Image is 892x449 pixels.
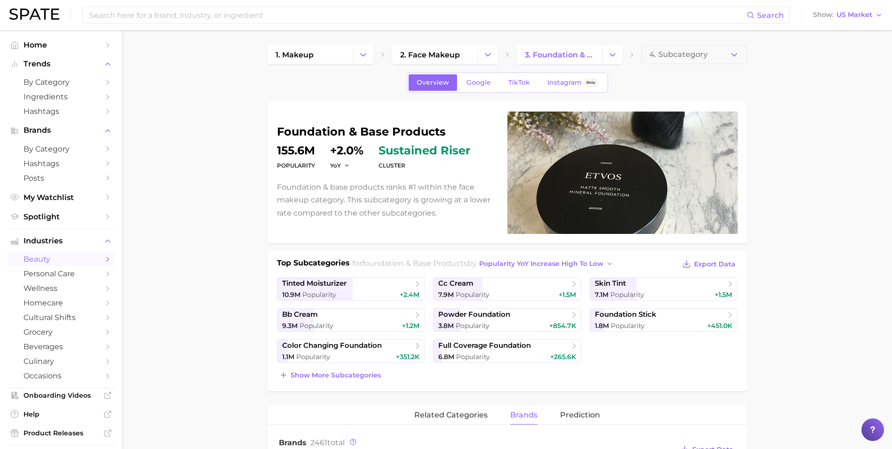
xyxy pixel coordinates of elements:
button: 4. Subcategory [641,45,747,64]
span: total [310,438,345,447]
span: 9.3m [282,321,298,330]
button: Change Category [602,45,623,64]
span: 1.8m [595,321,609,330]
span: 7.9m [438,290,454,299]
a: cultural shifts [8,310,115,325]
a: Onboarding Videos [8,388,115,402]
span: +351.2k [396,353,419,361]
a: bb cream9.3m Popularity+1.2m [277,308,425,332]
span: 4. Subcategory [649,50,708,59]
span: Onboarding Videos [24,391,99,400]
span: 3.8m [438,321,454,330]
span: Overview [417,79,449,87]
dt: Popularity [277,160,315,171]
span: Posts [24,174,99,183]
dd: 155.6m [277,145,315,156]
span: Popularity [300,321,333,330]
span: Product Releases [24,429,99,437]
span: 7.1m [595,290,608,299]
span: color changing foundation [282,341,382,350]
span: beauty [24,255,99,264]
span: skin tint [595,279,626,288]
button: Trends [8,57,115,71]
span: +1.5m [715,290,732,299]
span: wellness [24,284,99,293]
a: TikTok [500,74,538,91]
a: Overview [409,74,457,91]
button: Export Data [680,257,737,271]
span: Hashtags [24,107,99,116]
span: Export Data [694,260,735,268]
span: full coverage foundation [438,341,531,350]
span: 2. face makeup [400,50,460,59]
a: grocery [8,325,115,339]
span: Popularity [611,321,645,330]
img: SPATE [9,8,59,20]
span: 10.9m [282,290,300,299]
span: by Category [24,78,99,87]
span: 1. makeup [276,50,314,59]
a: beauty [8,252,115,266]
a: Help [8,407,115,421]
span: foundation & base products [362,259,467,268]
a: occasions [8,369,115,383]
a: by Category [8,75,115,89]
button: YoY [330,161,350,169]
a: Hashtags [8,156,115,171]
span: Beta [586,79,595,87]
button: Change Category [478,45,498,64]
span: 1.1m [282,353,294,361]
h1: Top Subcategories [277,257,350,272]
span: Popularity [456,321,489,330]
input: Search here for a brand, industry, or ingredient [88,7,747,23]
span: +451.0k [707,321,732,330]
span: 3. foundation & base products [525,50,594,59]
a: Home [8,38,115,52]
span: cultural shifts [24,313,99,322]
span: TikTok [508,79,530,87]
span: 6.8m [438,353,454,361]
span: Brands [24,126,99,135]
a: foundation stick1.8m Popularity+451.0k [590,308,738,332]
a: cc cream7.9m Popularity+1.5m [433,277,581,301]
span: Help [24,410,99,418]
button: Brands [8,123,115,137]
button: Show more subcategories [277,369,383,382]
span: Popularity [302,290,336,299]
h1: foundation & base products [277,126,496,137]
a: InstagramBeta [539,74,606,91]
a: Google [458,74,499,91]
span: Show [813,12,834,17]
a: Ingredients [8,89,115,104]
span: +1.2m [402,321,419,330]
span: Popularity [456,353,490,361]
span: Popularity [610,290,644,299]
span: Home [24,40,99,49]
a: Product Releases [8,426,115,440]
span: sustained riser [379,145,470,156]
a: 3. foundation & base products [517,45,602,64]
span: YoY [330,161,341,169]
span: Show more subcategories [291,371,381,379]
span: Search [757,11,784,20]
span: +2.4m [400,290,419,299]
span: Hashtags [24,159,99,168]
a: tinted moisturizer10.9m Popularity+2.4m [277,277,425,301]
span: beverages [24,342,99,351]
button: Industries [8,234,115,248]
span: 2461 [310,438,327,447]
dt: cluster [379,160,470,171]
a: homecare [8,296,115,310]
a: wellness [8,281,115,296]
span: by Category [24,144,99,153]
span: Ingredients [24,92,99,101]
button: Change Category [353,45,373,64]
p: Foundation & base products ranks #1 within the face makeup category. This subcategory is growing ... [277,181,496,219]
a: Posts [8,171,115,185]
span: Popularity [456,290,489,299]
a: skin tint7.1m Popularity+1.5m [590,277,738,301]
span: Spotlight [24,212,99,221]
span: Popularity [296,353,330,361]
span: Popularity YoY increase high to low [479,260,603,268]
span: Trends [24,60,99,68]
